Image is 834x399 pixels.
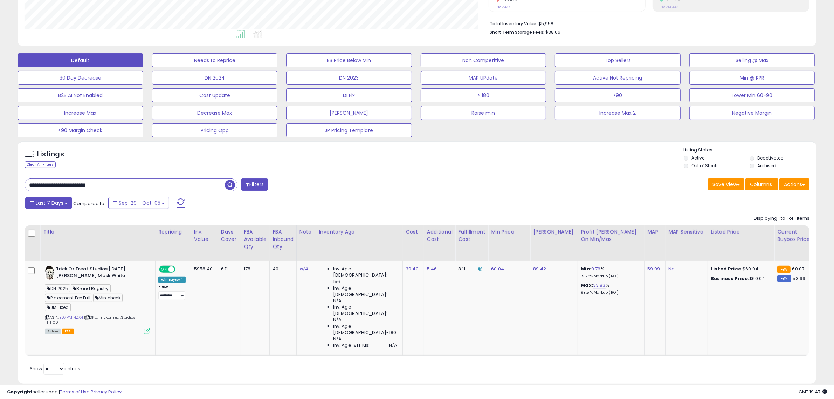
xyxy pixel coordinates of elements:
button: MAP UPdate [421,71,546,85]
th: The percentage added to the cost of goods (COGS) that forms the calculator for Min & Max prices. [578,225,645,261]
a: N/A [299,265,308,272]
div: $60.04 [711,276,769,282]
div: Profit [PERSON_NAME] on Min/Max [581,228,641,243]
span: $38.66 [545,29,560,35]
div: Listed Price [711,228,771,236]
span: 156 [333,278,340,285]
b: Trick Or Treat Studios [DATE] [PERSON_NAME] Mask White [56,266,141,280]
button: <90 Margin Check [18,123,143,137]
a: B07PMT4ZX4 [59,315,83,320]
button: DN 2024 [152,71,278,85]
button: Last 7 Days [25,197,72,209]
a: No [668,265,675,272]
span: N/A [333,317,342,323]
button: Save View [708,178,744,190]
button: > 180 [421,88,546,102]
button: Actions [779,178,809,190]
span: | SKU: TrickorTreatStudios-TTTI100 [45,315,138,325]
div: Fulfillment Cost [458,228,485,243]
div: % [581,282,639,295]
div: Repricing [158,228,188,236]
small: FBM [777,275,791,282]
div: [PERSON_NAME] [533,228,575,236]
div: Inventory Age [319,228,400,236]
b: Business Price: [711,275,749,282]
button: Non Competitive [421,53,546,67]
span: Inv. Age [DEMOGRAPHIC_DATA]: [333,285,397,298]
button: Selling @ Max [689,53,815,67]
label: Out of Stock [691,163,717,169]
div: Additional Cost [427,228,453,243]
button: Increase Max 2 [555,106,681,120]
div: Preset: [158,284,186,300]
small: FBA [777,266,790,273]
button: B2B AI Not Enabled [18,88,143,102]
div: 6.11 [221,266,235,272]
b: Listed Price: [711,265,743,272]
div: $60.04 [711,266,769,272]
span: DN 2025 [45,284,70,292]
button: Min @ RPR [689,71,815,85]
button: Pricing Opp [152,123,278,137]
b: Short Term Storage Fees: [490,29,544,35]
button: Filters [241,178,268,191]
button: DI Fix [286,88,412,102]
span: OFF [174,266,186,272]
div: FBA Available Qty [244,228,267,250]
a: Terms of Use [60,388,90,395]
button: Columns [745,178,778,190]
span: Show: entries [30,365,80,372]
span: Inv. Age 181 Plus: [333,342,370,349]
a: 33.83 [593,282,606,289]
button: Cost Update [152,88,278,102]
div: MAP Sensitive [668,228,705,236]
div: 40 [273,266,291,272]
span: N/A [333,336,342,342]
span: 2025-10-13 19:47 GMT [799,388,827,395]
a: 60.04 [491,265,504,272]
strong: Copyright [7,388,33,395]
button: JP Pricing Template [286,123,412,137]
div: seller snap | | [7,389,122,395]
button: Raise min [421,106,546,120]
span: Sep-29 - Oct-05 [119,199,160,207]
p: 99.51% Markup (ROI) [581,290,639,295]
small: Prev: 14.33% [660,5,678,9]
a: 30.40 [406,265,419,272]
b: Total Inventory Value: [490,21,537,27]
span: Brand Registry [71,284,111,292]
span: N/A [389,342,397,349]
span: Columns [750,181,772,188]
span: 53.99 [793,275,806,282]
span: FBA [62,329,74,334]
button: Needs to Reprice [152,53,278,67]
div: % [581,266,639,279]
button: Increase Max [18,106,143,120]
span: JM Fixed [45,303,71,311]
button: Decrease Max [152,106,278,120]
button: Active Not Repricing [555,71,681,85]
div: MAP [647,228,662,236]
span: Inv. Age [DEMOGRAPHIC_DATA]: [333,266,397,278]
button: Negative Margin [689,106,815,120]
label: Archived [758,163,777,169]
span: ON [160,266,168,272]
div: Win BuyBox * [158,277,186,283]
h5: Listings [37,149,64,159]
button: Sep-29 - Oct-05 [108,197,169,209]
div: 8.11 [458,266,483,272]
div: 178 [244,266,264,272]
span: Compared to: [73,200,105,207]
span: N/A [333,298,342,304]
span: Inv. Age [DEMOGRAPHIC_DATA]: [333,304,397,317]
b: Min: [581,265,591,272]
div: Days Cover [221,228,238,243]
label: Deactivated [758,155,784,161]
label: Active [691,155,704,161]
span: Last 7 Days [36,199,63,207]
p: 19.28% Markup (ROI) [581,274,639,279]
a: 89.42 [533,265,546,272]
div: Min Price [491,228,527,236]
img: 41kK9M8P4KL._SL40_.jpg [45,266,54,280]
button: 30 Day Decrease [18,71,143,85]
